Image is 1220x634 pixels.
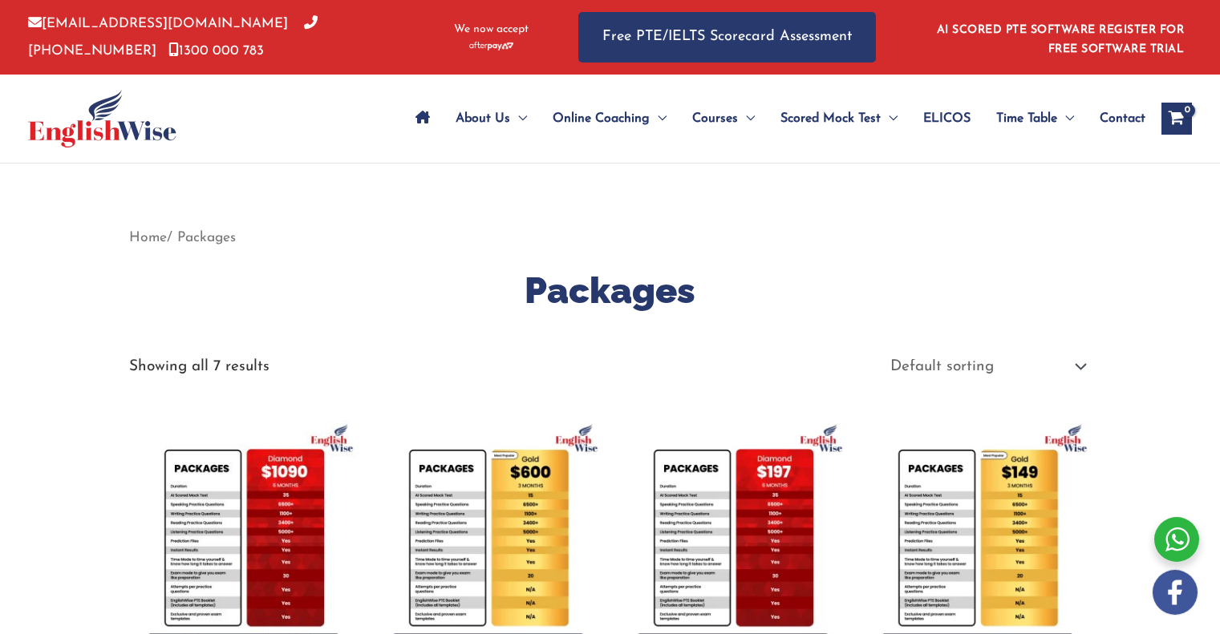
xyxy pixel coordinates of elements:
[1057,91,1074,147] span: Menu Toggle
[540,91,679,147] a: Online CoachingMenu Toggle
[168,44,264,58] a: 1300 000 783
[650,91,667,147] span: Menu Toggle
[878,352,1091,382] select: Shop order
[780,91,881,147] span: Scored Mock Test
[443,91,540,147] a: About UsMenu Toggle
[578,12,876,63] a: Free PTE/IELTS Scorecard Assessment
[129,265,1092,316] h1: Packages
[738,91,755,147] span: Menu Toggle
[129,231,167,244] a: Home
[129,224,1092,251] nav: Breadcrumb
[927,11,1192,63] aside: Header Widget 1
[403,91,1145,147] nav: Site Navigation: Main Menu
[881,91,898,147] span: Menu Toggle
[129,359,270,374] p: Showing all 7 results
[679,91,768,147] a: CoursesMenu Toggle
[983,91,1087,147] a: Time TableMenu Toggle
[28,17,288,30] a: [EMAIL_ADDRESS][DOMAIN_NAME]
[454,22,529,38] span: We now accept
[510,91,527,147] span: Menu Toggle
[996,91,1057,147] span: Time Table
[456,91,510,147] span: About Us
[937,24,1185,55] a: AI SCORED PTE SOFTWARE REGISTER FOR FREE SOFTWARE TRIAL
[469,42,513,50] img: Afterpay-Logo
[553,91,650,147] span: Online Coaching
[1087,91,1145,147] a: Contact
[28,90,176,147] img: cropped-ew-logo
[923,91,971,147] span: ELICOS
[768,91,910,147] a: Scored Mock TestMenu Toggle
[28,17,318,57] a: [PHONE_NUMBER]
[1161,103,1192,135] a: View Shopping Cart, empty
[910,91,983,147] a: ELICOS
[692,91,738,147] span: Courses
[1100,91,1145,147] span: Contact
[1153,570,1198,615] img: white-facebook.png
